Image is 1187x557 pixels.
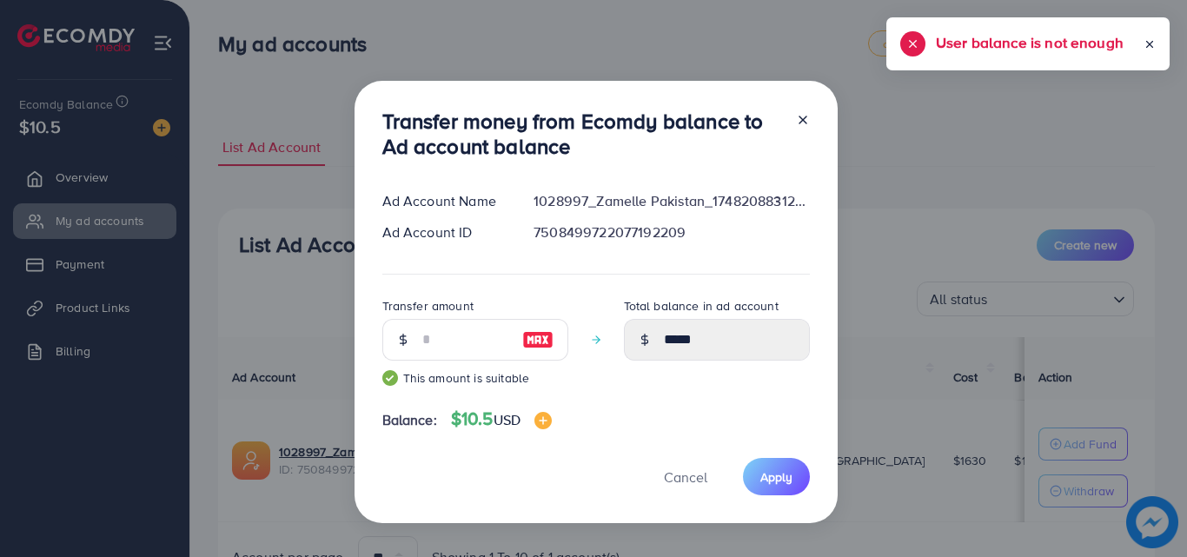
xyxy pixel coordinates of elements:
[760,468,792,486] span: Apply
[520,191,823,211] div: 1028997_Zamelle Pakistan_1748208831279
[494,410,521,429] span: USD
[382,297,474,315] label: Transfer amount
[368,222,521,242] div: Ad Account ID
[382,370,398,386] img: guide
[624,297,779,315] label: Total balance in ad account
[382,369,568,387] small: This amount is suitable
[743,458,810,495] button: Apply
[382,410,437,430] span: Balance:
[534,412,552,429] img: image
[522,329,554,350] img: image
[451,408,552,430] h4: $10.5
[664,467,707,487] span: Cancel
[936,31,1124,54] h5: User balance is not enough
[520,222,823,242] div: 7508499722077192209
[642,458,729,495] button: Cancel
[382,109,782,159] h3: Transfer money from Ecomdy balance to Ad account balance
[368,191,521,211] div: Ad Account Name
